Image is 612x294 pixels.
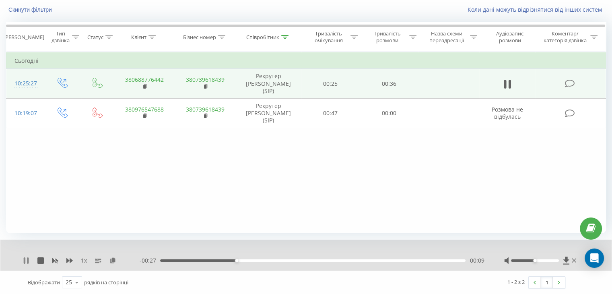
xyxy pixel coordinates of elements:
div: 10:25:27 [14,76,36,91]
div: Тип дзвінка [51,30,70,44]
td: 00:00 [360,98,418,128]
a: 1 [541,277,553,288]
span: рядків на сторінці [84,279,128,286]
td: 00:36 [360,69,418,99]
span: 1 x [81,257,87,265]
span: Розмова не відбулась [492,106,523,120]
div: Назва схеми переадресації [426,30,468,44]
div: 25 [66,278,72,286]
div: Бізнес номер [183,34,216,41]
div: [PERSON_NAME] [4,34,44,41]
span: 00:09 [470,257,484,265]
div: 1 - 2 з 2 [507,278,525,286]
div: Клієнт [131,34,146,41]
a: Коли дані можуть відрізнятися вiд інших систем [468,6,606,13]
a: 380739618439 [186,106,225,113]
td: Рекрутер [PERSON_NAME] (SIP) [236,98,301,128]
div: Open Intercom Messenger [585,248,604,268]
td: 00:25 [301,69,360,99]
td: Сьогодні [6,53,606,69]
div: Accessibility label [235,259,238,262]
div: Статус [87,34,103,41]
div: Аудіозапис розмови [486,30,534,44]
a: 380976547688 [125,106,164,113]
button: Скинути фільтри [6,6,56,13]
a: 380739618439 [186,76,225,83]
td: Рекрутер [PERSON_NAME] (SIP) [236,69,301,99]
div: Співробітник [246,34,279,41]
span: Відображати [28,279,60,286]
div: Тривалість очікування [309,30,349,44]
div: Accessibility label [533,259,536,262]
div: Тривалість розмови [367,30,407,44]
div: Коментар/категорія дзвінка [541,30,588,44]
div: 10:19:07 [14,106,36,121]
span: - 00:27 [140,257,160,265]
a: 380688776442 [125,76,164,83]
td: 00:47 [301,98,360,128]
